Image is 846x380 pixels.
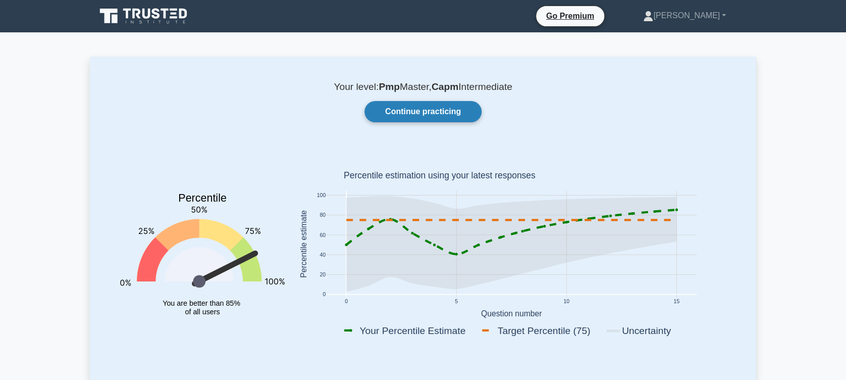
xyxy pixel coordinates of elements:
text: 80 [320,213,326,218]
b: Capm [432,81,458,92]
text: 40 [320,252,326,258]
text: 60 [320,232,326,238]
text: 0 [345,299,348,304]
text: 15 [673,299,679,304]
text: 0 [323,292,326,298]
tspan: of all users [185,308,220,316]
text: 20 [320,272,326,277]
text: 100 [317,193,326,198]
text: Percentile [178,193,227,205]
text: Question number [481,309,542,318]
a: Go Premium [540,10,600,22]
text: Percentile estimate [299,210,308,278]
text: Percentile estimation using your latest responses [344,171,536,181]
text: 5 [455,299,458,304]
tspan: You are better than 85% [163,299,240,307]
b: Pmp [379,81,400,92]
p: Your level: Master, Intermediate [114,81,732,93]
text: 10 [563,299,569,304]
a: Continue practicing [364,101,482,122]
a: [PERSON_NAME] [619,6,750,26]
